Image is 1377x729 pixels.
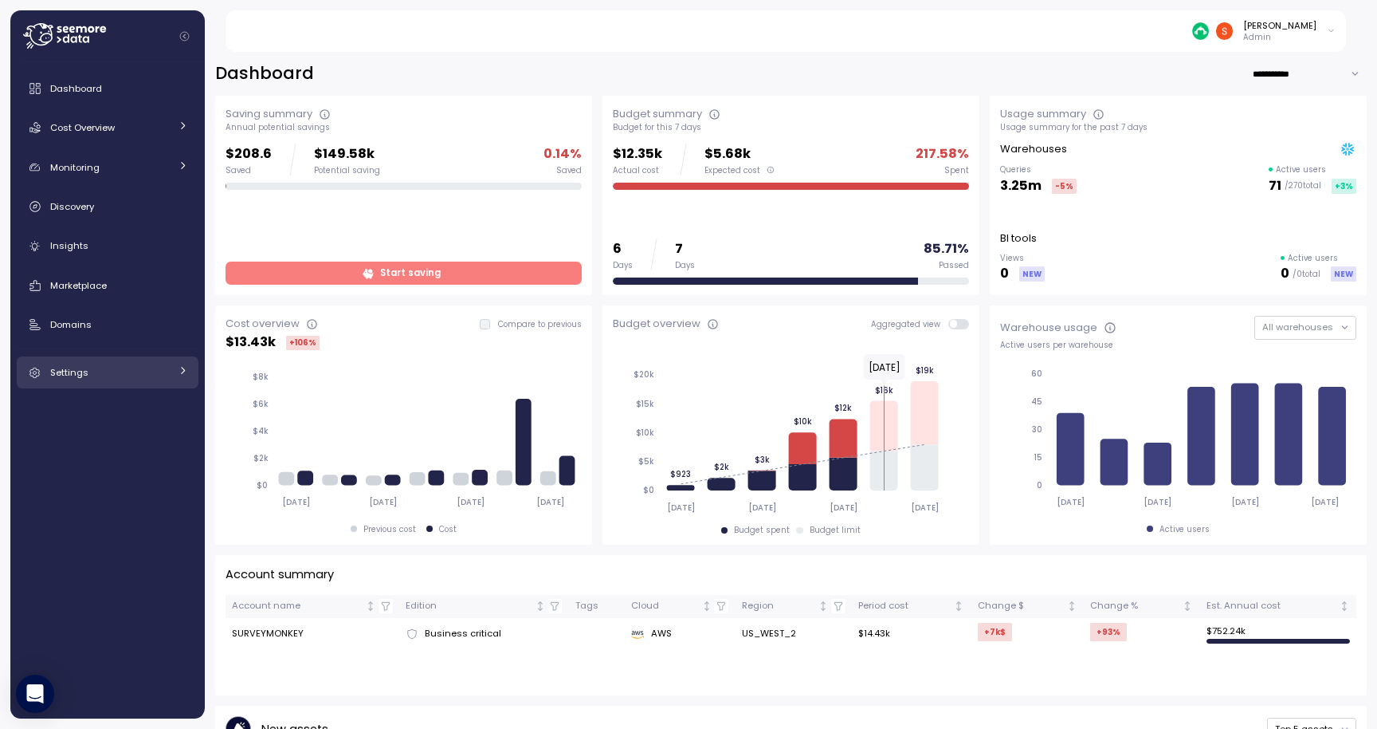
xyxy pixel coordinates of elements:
div: Days [675,260,695,271]
div: NEW [1331,266,1356,282]
div: Annual potential savings [226,122,582,133]
a: Settings [17,357,198,388]
span: Cost Overview [50,121,115,134]
a: Dashboard [17,73,198,104]
tspan: $19k [915,365,933,376]
div: Saved [556,165,582,176]
div: Spent [944,165,969,176]
tspan: $10k [793,416,811,427]
tspan: [DATE] [457,498,484,508]
p: $149.58k [314,144,380,165]
p: 85.71 % [924,238,969,260]
div: Saving summary [226,106,312,122]
p: 0 [1281,263,1289,285]
span: Marketplace [50,279,107,292]
tspan: 0 [1037,480,1042,491]
div: -5 % [1052,179,1077,194]
div: Budget summary [613,106,702,122]
a: Insights [17,231,198,262]
div: Not sorted [953,601,964,612]
div: Change $ [978,599,1065,613]
tspan: [DATE] [911,502,939,513]
tspan: [DATE] [1312,498,1340,508]
span: Start saving [380,262,441,284]
img: 687cba7b7af778e9efcde14e.PNG [1192,22,1209,39]
th: Est. Annual costNot sorted [1199,595,1356,618]
p: 3.25m [1000,175,1042,197]
tspan: [DATE] [1232,498,1260,508]
span: Business critical [425,627,501,641]
tspan: $20k [634,369,654,380]
div: Region [742,599,815,613]
p: $12.35k [613,144,662,165]
div: Budget limit [810,525,861,536]
div: Not sorted [365,601,376,612]
p: $5.68k [704,144,775,165]
tspan: $12k [834,403,852,413]
th: CloudNot sorted [625,595,735,618]
div: Edition [406,599,532,613]
tspan: $6k [253,399,269,409]
tspan: $15k [636,398,654,408]
p: Account summary [226,565,334,584]
div: Budget for this 7 days [613,122,969,133]
p: Warehouses [1000,141,1067,157]
td: SURVEYMONKEY [226,618,399,650]
span: Expected cost [704,165,760,176]
p: 71 [1269,175,1281,197]
span: Aggregated view [871,319,948,329]
div: Active users [1159,524,1210,535]
tspan: $0 [643,485,654,495]
div: Cost overview [226,316,300,332]
div: Previous cost [363,524,416,535]
tspan: $923 [670,469,691,479]
p: Active users [1276,164,1326,175]
p: Compare to previous [498,319,582,330]
div: Not sorted [1182,601,1193,612]
a: Domains [17,309,198,341]
div: +3 % [1332,179,1356,194]
p: $208.6 [226,144,272,165]
div: Usage summary for the past 7 days [1000,122,1356,133]
div: Usage summary [1000,106,1086,122]
p: 217.58 % [916,144,969,165]
div: Budget spent [734,525,790,536]
span: All warehouses [1262,321,1333,333]
th: Change $Not sorted [971,595,1084,618]
div: Budget overview [613,316,700,332]
a: Start saving [226,262,582,285]
p: 6 [613,238,633,260]
tspan: $4k [253,426,269,436]
div: NEW [1019,266,1045,282]
img: ACg8ocJH22y-DpvAF6cddRsL0Z3wsv7dltIYulw3az9H2rwQOLimzQ=s96-c [1216,22,1233,39]
div: Est. Annual cost [1206,599,1336,613]
button: Collapse navigation [175,30,194,42]
tspan: $8k [253,372,269,382]
tspan: $10k [636,428,654,438]
div: Account name [232,599,363,613]
p: 7 [675,238,695,260]
p: $ 13.43k [226,332,276,353]
text: [DATE] [868,361,900,374]
p: Queries [1000,164,1077,175]
tspan: $0 [257,480,268,491]
a: Monitoring [17,152,198,183]
div: Not sorted [818,601,829,612]
th: Period costNot sorted [852,595,971,618]
tspan: 60 [1031,368,1042,379]
tspan: [DATE] [537,498,565,508]
div: [PERSON_NAME] [1243,19,1316,32]
div: Actual cost [613,165,662,176]
p: Active users [1288,253,1338,264]
p: Views [1000,253,1045,264]
a: Discovery [17,191,198,223]
tspan: [DATE] [748,502,776,513]
td: $14.43k [852,618,971,650]
h2: Dashboard [215,62,314,85]
th: EditionNot sorted [399,595,569,618]
tspan: $16k [874,384,892,395]
div: Tags [575,599,618,613]
div: Not sorted [535,601,546,612]
p: 0.14 % [543,144,582,165]
tspan: $2k [253,453,269,463]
